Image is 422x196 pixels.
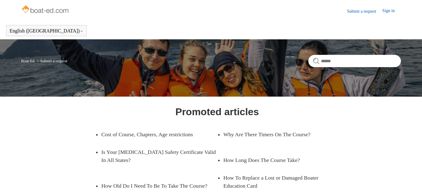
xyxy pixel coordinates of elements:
a: How To Replace a Lost or Damaged Boater Education Card [223,169,339,195]
a: Is Your [MEDICAL_DATA] Safety Certificate Valid In All States? [101,143,217,169]
a: How Long Does The Course Take? [223,151,330,169]
a: Submit a request [347,8,382,15]
img: Boat-Ed Help Center home page [21,4,70,16]
a: Boat-Ed [21,59,34,63]
input: Search [308,55,401,67]
h1: Promoted articles [175,104,259,119]
li: Submit a request [36,59,67,63]
a: How Old Do I Need To Be To Take The Course? [101,177,208,194]
li: Boat-Ed [21,59,36,63]
a: Why Are There Timers On The Course? [223,126,330,143]
button: English ([GEOGRAPHIC_DATA]) [10,28,83,34]
a: Cost of Course, Chapters, Age restrictions [101,126,208,143]
a: Sign in [382,7,401,15]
